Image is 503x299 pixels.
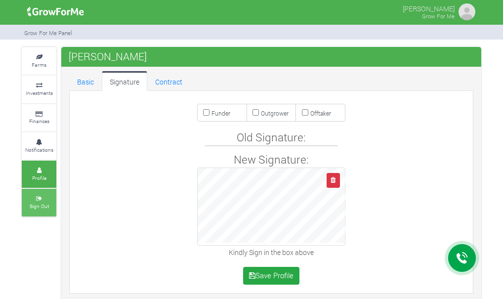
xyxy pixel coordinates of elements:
[24,29,72,37] small: Grow For Me Panel
[302,109,308,116] input: Offtaker
[403,2,455,14] p: [PERSON_NAME]
[22,104,56,131] a: Finances
[261,109,289,117] small: Outgrower
[203,109,210,116] input: Funder
[26,89,53,96] small: Investments
[76,153,466,166] h4: New Signature:
[102,71,147,91] a: Signature
[310,109,331,117] small: Offtaker
[22,161,56,188] a: Profile
[32,61,46,68] small: Farms
[205,145,338,146] img: profile-signature
[32,174,46,181] small: Profile
[30,203,49,210] small: Sign Out
[22,132,56,160] a: Notifications
[243,267,300,285] button: Save Profile
[211,109,230,117] small: Funder
[252,109,259,116] input: Outgrower
[29,118,49,125] small: Finances
[22,47,56,75] a: Farms
[69,71,102,91] a: Basic
[22,189,56,216] a: Sign Out
[422,12,455,20] small: Grow For Me
[66,46,149,66] span: [PERSON_NAME]
[457,2,477,22] img: growforme image
[24,2,87,22] img: growforme image
[206,130,336,144] h4: Old Signature:
[147,71,190,91] a: Contract
[22,76,56,103] a: Investments
[76,247,466,257] p: Kindly Sign in the box above
[25,146,53,153] small: Notifications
